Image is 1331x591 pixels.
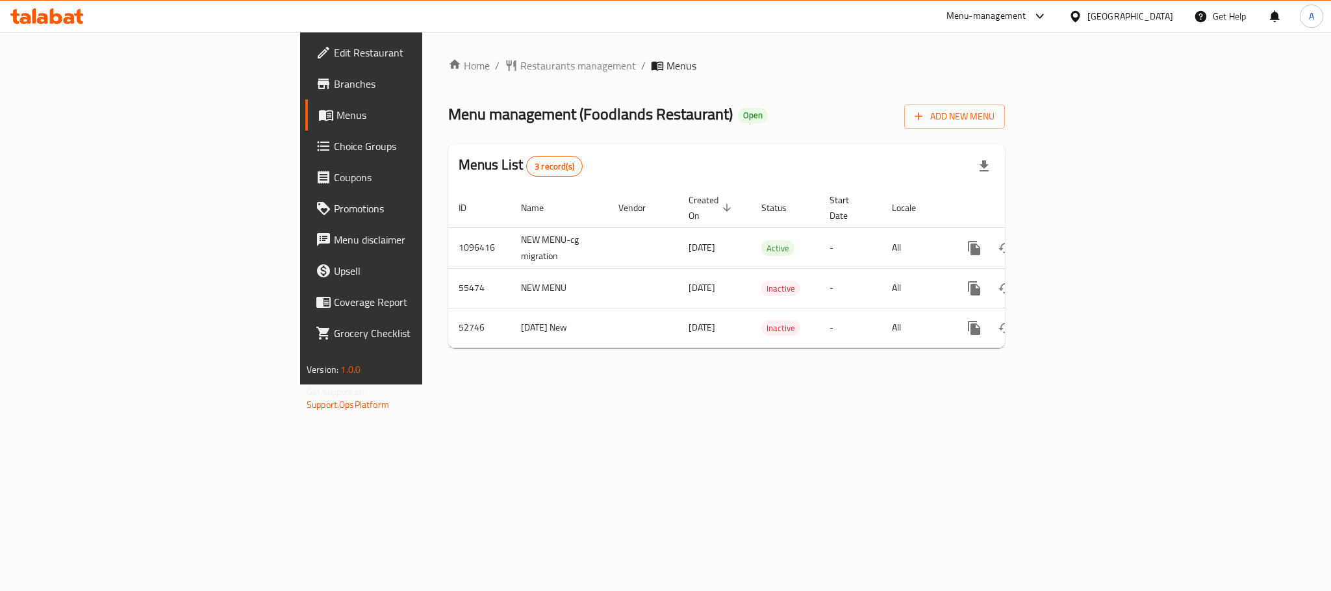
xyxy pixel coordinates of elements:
span: 1.0.0 [340,361,361,378]
div: Open [738,108,768,123]
span: Menu disclaimer [334,232,512,247]
span: Upsell [334,263,512,279]
span: 3 record(s) [527,160,582,173]
span: Menus [336,107,512,123]
span: Branches [334,76,512,92]
span: Name [521,200,561,216]
span: Choice Groups [334,138,512,154]
td: - [819,308,881,347]
h2: Menus List [459,155,583,177]
div: Active [761,240,794,256]
span: Menus [666,58,696,73]
span: Grocery Checklist [334,325,512,341]
button: Add New Menu [904,105,1005,129]
button: Change Status [990,273,1021,304]
a: Menus [305,99,522,131]
a: Grocery Checklist [305,318,522,349]
span: Edit Restaurant [334,45,512,60]
div: [GEOGRAPHIC_DATA] [1087,9,1173,23]
span: Vendor [618,200,663,216]
span: A [1309,9,1314,23]
span: Get support on: [307,383,366,400]
button: Change Status [990,233,1021,264]
table: enhanced table [448,188,1094,348]
span: [DATE] [689,239,715,256]
button: more [959,312,990,344]
a: Promotions [305,193,522,224]
td: NEW MENU [511,268,608,308]
th: Actions [948,188,1094,228]
div: Total records count [526,156,583,177]
span: Version: [307,361,338,378]
button: more [959,233,990,264]
li: / [641,58,646,73]
span: Locale [892,200,933,216]
span: ID [459,200,483,216]
td: All [881,227,948,268]
td: - [819,268,881,308]
td: [DATE] New [511,308,608,347]
nav: breadcrumb [448,58,1005,73]
span: Inactive [761,321,800,336]
div: Export file [969,151,1000,182]
td: All [881,268,948,308]
span: Menu management ( Foodlands Restaurant ) [448,99,733,129]
button: Change Status [990,312,1021,344]
span: [DATE] [689,319,715,336]
a: Branches [305,68,522,99]
a: Choice Groups [305,131,522,162]
a: Support.OpsPlatform [307,396,389,413]
a: Restaurants management [505,58,636,73]
a: Coupons [305,162,522,193]
a: Menu disclaimer [305,224,522,255]
span: [DATE] [689,279,715,296]
span: Status [761,200,804,216]
td: All [881,308,948,347]
span: Open [738,110,768,121]
button: more [959,273,990,304]
span: Created On [689,192,735,223]
span: Coverage Report [334,294,512,310]
a: Coverage Report [305,286,522,318]
a: Edit Restaurant [305,37,522,68]
div: Inactive [761,320,800,336]
span: Coupons [334,170,512,185]
a: Upsell [305,255,522,286]
td: NEW MENU-cg migration [511,227,608,268]
span: Add New Menu [915,108,995,125]
span: Promotions [334,201,512,216]
div: Menu-management [946,8,1026,24]
td: - [819,227,881,268]
span: Inactive [761,281,800,296]
span: Start Date [830,192,866,223]
span: Active [761,241,794,256]
span: Restaurants management [520,58,636,73]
